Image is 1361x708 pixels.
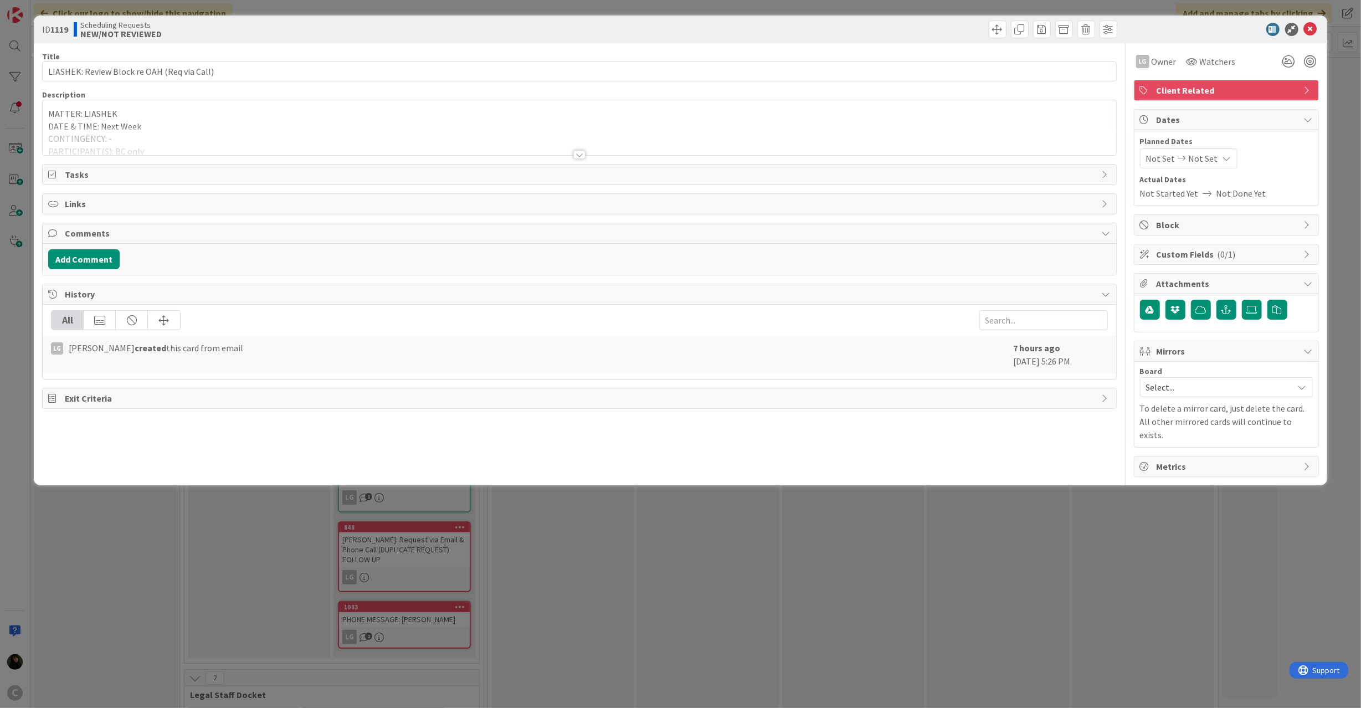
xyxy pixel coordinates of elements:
[42,23,68,36] span: ID
[51,342,63,355] div: LG
[23,2,50,15] span: Support
[1157,218,1298,232] span: Block
[1157,113,1298,126] span: Dates
[42,52,60,61] label: Title
[48,120,1110,133] p: DATE & TIME: Next Week
[1014,342,1061,353] b: 7 hours ago
[1014,341,1108,368] div: [DATE] 5:26 PM
[1216,187,1266,200] span: Not Done Yet
[979,310,1108,330] input: Search...
[1157,84,1298,97] span: Client Related
[1157,277,1298,290] span: Attachments
[69,341,243,355] span: [PERSON_NAME] this card from email
[48,107,1110,120] p: MATTER: LIASHEK
[80,20,162,29] span: Scheduling Requests
[1140,174,1313,186] span: Actual Dates
[65,197,1096,211] span: Links
[1140,367,1163,375] span: Board
[1200,55,1236,68] span: Watchers
[1140,187,1199,200] span: Not Started Yet
[42,90,85,100] span: Description
[1136,55,1149,68] div: LG
[1218,249,1236,260] span: ( 0/1 )
[1152,55,1177,68] span: Owner
[1140,136,1313,147] span: Planned Dates
[1157,248,1298,261] span: Custom Fields
[1146,379,1288,395] span: Select...
[52,311,84,330] div: All
[1157,460,1298,473] span: Metrics
[65,168,1096,181] span: Tasks
[65,288,1096,301] span: History
[80,29,162,38] b: NEW/NOT REVIEWED
[65,227,1096,240] span: Comments
[1189,152,1218,165] span: Not Set
[50,24,68,35] b: 1119
[1157,345,1298,358] span: Mirrors
[48,249,120,269] button: Add Comment
[1146,152,1175,165] span: Not Set
[42,61,1116,81] input: type card name here...
[1140,402,1313,442] p: To delete a mirror card, just delete the card. All other mirrored cards will continue to exists.
[65,392,1096,405] span: Exit Criteria
[135,342,166,353] b: created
